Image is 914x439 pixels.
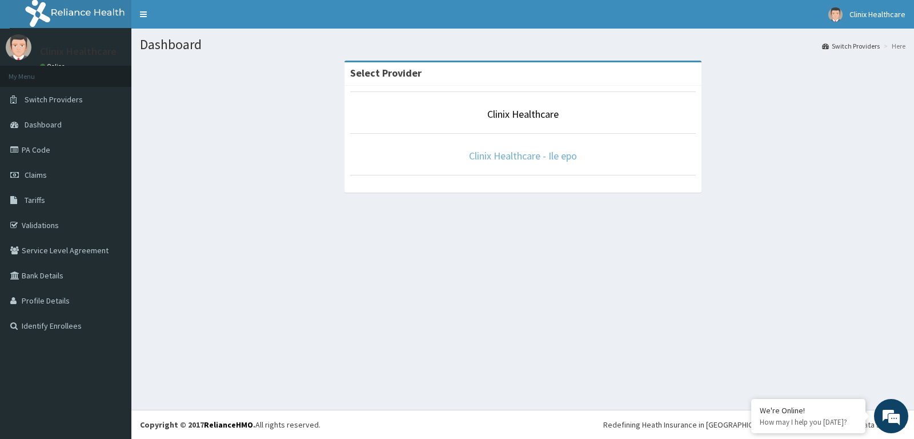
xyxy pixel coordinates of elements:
[6,312,218,352] textarea: Type your message and hit 'Enter'
[66,144,158,260] span: We're online!
[21,57,46,86] img: d_794563401_company_1708531726252_794563401
[25,195,45,205] span: Tariffs
[59,64,192,79] div: Chat with us now
[6,34,31,60] img: User Image
[828,7,843,22] img: User Image
[822,41,880,51] a: Switch Providers
[760,405,857,416] div: We're Online!
[25,170,47,180] span: Claims
[881,41,905,51] li: Here
[25,119,62,130] span: Dashboard
[187,6,215,33] div: Minimize live chat window
[487,107,559,121] a: Clinix Healthcare
[131,410,914,439] footer: All rights reserved.
[140,37,905,52] h1: Dashboard
[849,9,905,19] span: Clinix Healthcare
[760,417,857,427] p: How may I help you today?
[469,149,577,162] a: Clinix Healthcare - Ile epo
[350,66,422,79] strong: Select Provider
[603,419,905,430] div: Redefining Heath Insurance in [GEOGRAPHIC_DATA] using Telemedicine and Data Science!
[40,62,67,70] a: Online
[204,420,253,430] a: RelianceHMO
[40,46,117,57] p: Clinix Healthcare
[25,94,83,105] span: Switch Providers
[140,420,255,430] strong: Copyright © 2017 .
